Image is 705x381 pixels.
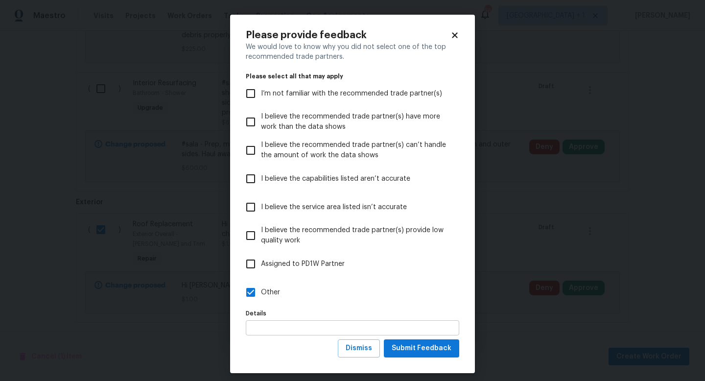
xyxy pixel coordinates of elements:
[261,112,451,132] span: I believe the recommended trade partner(s) have more work than the data shows
[261,225,451,246] span: I believe the recommended trade partner(s) provide low quality work
[261,140,451,161] span: I believe the recommended trade partner(s) can’t handle the amount of work the data shows
[392,342,451,355] span: Submit Feedback
[338,339,380,357] button: Dismiss
[246,42,459,62] div: We would love to know why you did not select one of the top recommended trade partners.
[246,310,459,316] label: Details
[261,202,407,213] span: I believe the service area listed isn’t accurate
[261,89,442,99] span: I’m not familiar with the recommended trade partner(s)
[246,30,450,40] h2: Please provide feedback
[384,339,459,357] button: Submit Feedback
[261,259,345,269] span: Assigned to PD1W Partner
[346,342,372,355] span: Dismiss
[261,287,280,298] span: Other
[261,174,410,184] span: I believe the capabilities listed aren’t accurate
[246,73,459,79] legend: Please select all that may apply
